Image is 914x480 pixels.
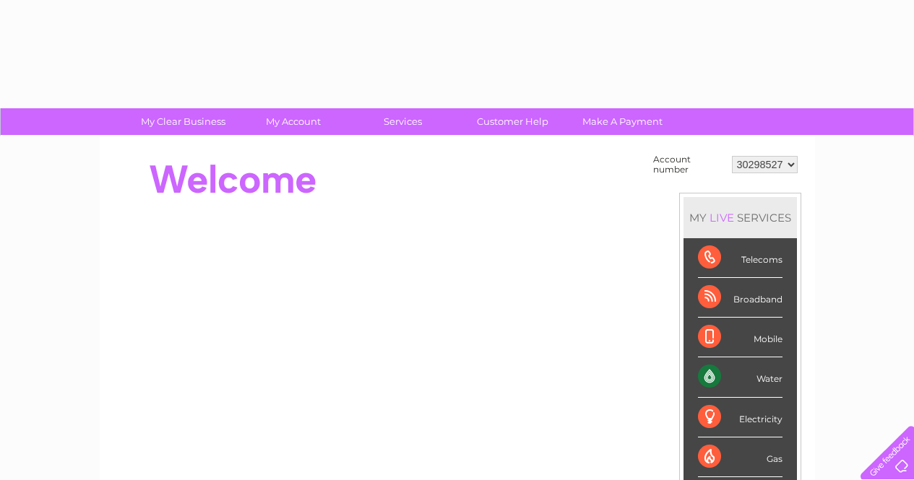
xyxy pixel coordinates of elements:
[453,108,572,135] a: Customer Help
[698,278,782,318] div: Broadband
[698,318,782,357] div: Mobile
[684,197,797,238] div: MY SERVICES
[698,398,782,437] div: Electricity
[698,357,782,397] div: Water
[698,238,782,278] div: Telecoms
[650,151,728,178] td: Account number
[124,108,243,135] a: My Clear Business
[233,108,353,135] a: My Account
[343,108,462,135] a: Services
[698,437,782,477] div: Gas
[563,108,682,135] a: Make A Payment
[707,211,737,224] div: LIVE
